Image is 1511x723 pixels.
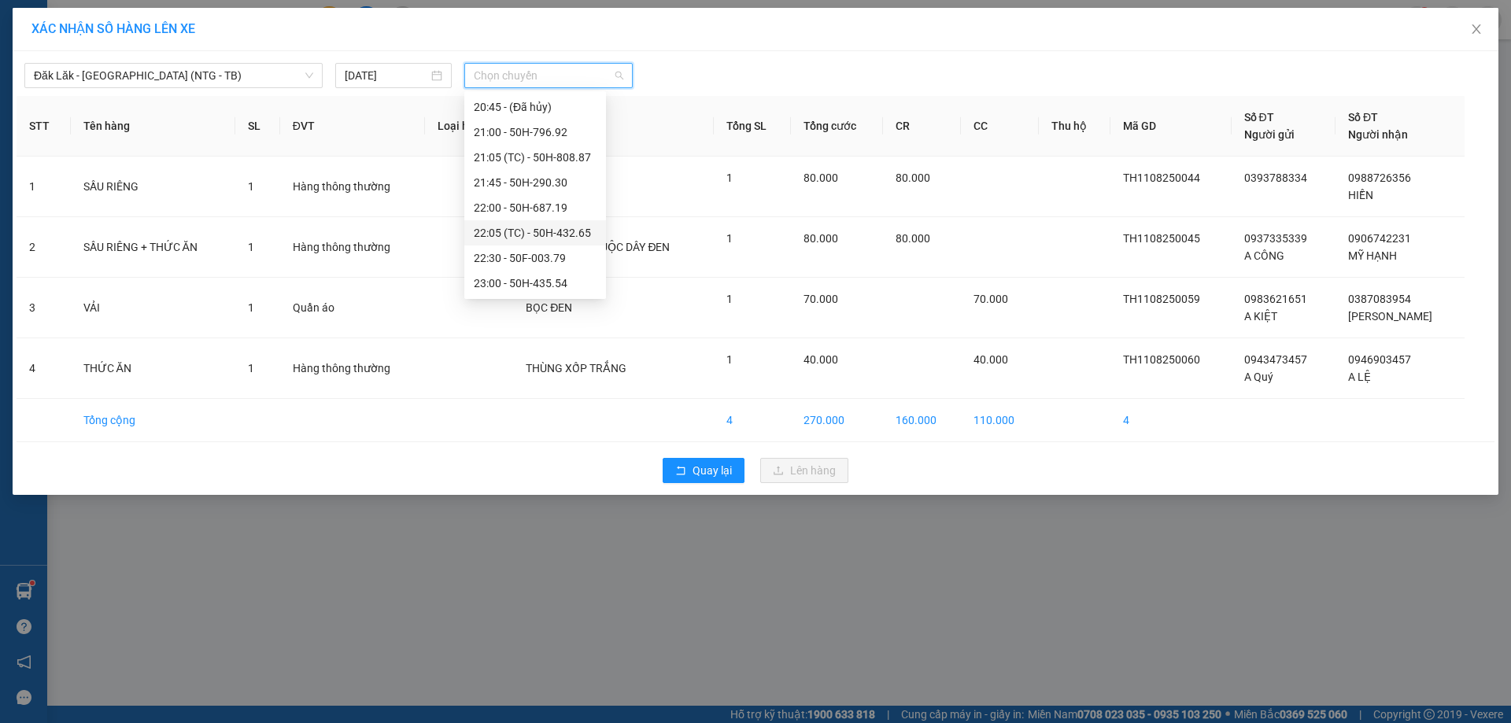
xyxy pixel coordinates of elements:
[804,353,838,366] span: 40.000
[526,362,626,374] span: THÙNG XỐP TRẮNG
[1244,232,1307,245] span: 0937335339
[474,199,597,216] div: 22:00 - 50H-687.19
[726,293,733,305] span: 1
[714,399,791,442] td: 4
[973,353,1008,366] span: 40.000
[1348,172,1411,184] span: 0988726356
[760,458,848,483] button: uploadLên hàng
[1348,353,1411,366] span: 0946903457
[1348,189,1373,201] span: HIỀN
[1123,293,1200,305] span: TH1108250059
[1244,293,1307,305] span: 0983621651
[235,96,280,157] th: SL
[1244,172,1307,184] span: 0393788334
[474,249,597,267] div: 22:30 - 50F-003.79
[1123,232,1200,245] span: TH1108250045
[1123,353,1200,366] span: TH1108250060
[1348,128,1408,141] span: Người nhận
[961,96,1039,157] th: CC
[474,224,597,242] div: 22:05 (TC) - 50H-432.65
[280,278,425,338] td: Quần áo
[474,64,623,87] span: Chọn chuyến
[1348,310,1432,323] span: [PERSON_NAME]
[1244,353,1307,366] span: 0943473457
[714,96,791,157] th: Tổng SL
[1244,128,1295,141] span: Người gửi
[17,157,71,217] td: 1
[71,217,236,278] td: SẦU RIÊNG + THỨC ĂN
[71,338,236,399] td: THỨC ĂN
[726,172,733,184] span: 1
[71,157,236,217] td: SẦU RIÊNG
[526,301,572,314] span: BỌC ĐEN
[804,293,838,305] span: 70.000
[896,232,930,245] span: 80.000
[34,64,313,87] span: Đăk Lăk - Sài Gòn (NTG - TB)
[973,293,1008,305] span: 70.000
[663,458,744,483] button: rollbackQuay lại
[804,172,838,184] span: 80.000
[71,278,236,338] td: VẢI
[1470,23,1483,35] span: close
[345,67,428,84] input: 11/08/2025
[1123,172,1200,184] span: TH1108250044
[474,275,597,292] div: 23:00 - 50H-435.54
[31,21,195,36] span: XÁC NHẬN SỐ HÀNG LÊN XE
[883,399,961,442] td: 160.000
[726,353,733,366] span: 1
[791,399,883,442] td: 270.000
[804,232,838,245] span: 80.000
[1244,310,1277,323] span: A KIỆT
[1454,8,1498,52] button: Close
[726,232,733,245] span: 1
[896,172,930,184] span: 80.000
[248,301,254,314] span: 1
[17,338,71,399] td: 4
[474,149,597,166] div: 21:05 (TC) - 50H-808.87
[280,217,425,278] td: Hàng thông thường
[1244,249,1284,262] span: A CÔNG
[280,96,425,157] th: ĐVT
[883,96,961,157] th: CR
[791,96,883,157] th: Tổng cước
[280,338,425,399] td: Hàng thông thường
[1348,293,1411,305] span: 0387083954
[248,241,254,253] span: 1
[248,180,254,193] span: 1
[693,462,732,479] span: Quay lại
[1348,232,1411,245] span: 0906742231
[1110,399,1232,442] td: 4
[425,96,513,157] th: Loại hàng
[1039,96,1110,157] th: Thu hộ
[474,124,597,141] div: 21:00 - 50H-796.92
[526,241,670,253] span: TH CHỮ ĐEN BUỘC DÂY ĐEN
[17,96,71,157] th: STT
[1348,249,1397,262] span: MỸ HẠNH
[248,362,254,374] span: 1
[280,157,425,217] td: Hàng thông thường
[1244,111,1274,124] span: Số ĐT
[474,174,597,191] div: 21:45 - 50H-290.30
[474,98,597,116] div: 20:45 - (Đã hủy)
[961,399,1039,442] td: 110.000
[1348,111,1378,124] span: Số ĐT
[71,399,236,442] td: Tổng cộng
[513,96,713,157] th: Ghi chú
[1348,371,1371,383] span: A LỆ
[17,278,71,338] td: 3
[71,96,236,157] th: Tên hàng
[1110,96,1232,157] th: Mã GD
[1244,371,1273,383] span: A Quý
[17,217,71,278] td: 2
[675,465,686,478] span: rollback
